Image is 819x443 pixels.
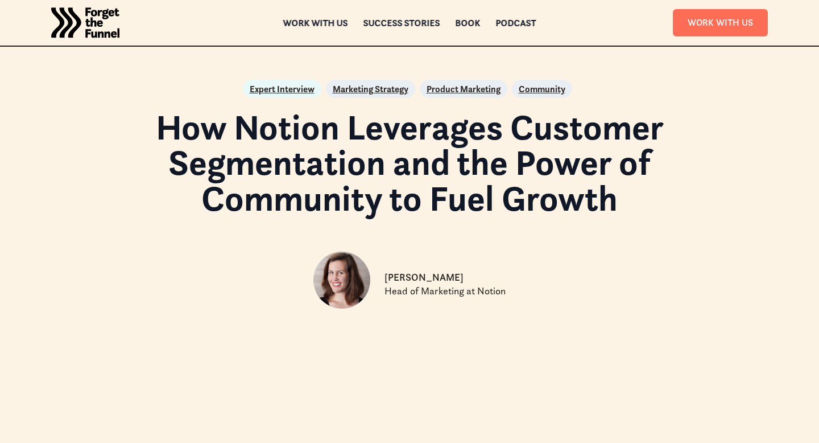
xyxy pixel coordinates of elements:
a: Book [456,19,481,27]
p: [PERSON_NAME] [384,271,464,285]
a: Product Marketing [427,82,500,96]
a: Community [519,82,565,96]
a: Work with us [283,19,348,27]
p: Head of Marketing at Notion [384,285,506,298]
a: Success Stories [363,19,440,27]
a: Expert Interview [250,82,315,96]
h1: How Notion Leverages Customer Segmentation and the Power of Community to Fuel Growth [86,109,733,216]
a: Marketing Strategy [333,82,408,96]
a: Podcast [496,19,536,27]
a: Work With Us [673,9,768,36]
